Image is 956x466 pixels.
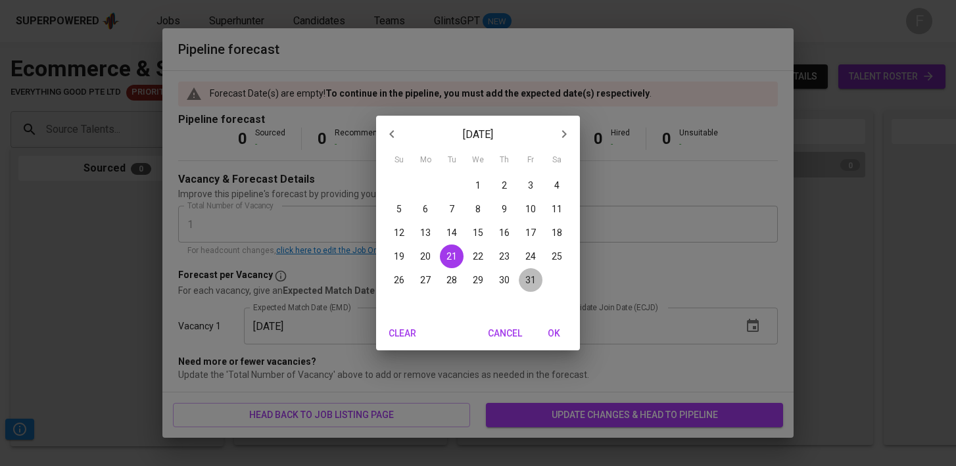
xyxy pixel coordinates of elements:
[538,325,569,342] span: OK
[552,202,562,216] p: 11
[466,174,490,197] button: 1
[545,197,569,221] button: 11
[473,273,483,287] p: 29
[394,226,404,239] p: 12
[440,197,464,221] button: 7
[492,197,516,221] button: 9
[492,268,516,292] button: 30
[545,174,569,197] button: 4
[499,226,510,239] p: 16
[525,226,536,239] p: 17
[525,202,536,216] p: 10
[387,197,411,221] button: 5
[414,245,437,268] button: 20
[440,154,464,167] span: Tu
[466,154,490,167] span: We
[394,273,404,287] p: 26
[396,202,402,216] p: 5
[387,154,411,167] span: Su
[519,268,542,292] button: 31
[552,226,562,239] p: 18
[519,154,542,167] span: Fr
[528,179,533,192] p: 3
[499,273,510,287] p: 30
[492,245,516,268] button: 23
[502,179,507,192] p: 2
[440,245,464,268] button: 21
[545,245,569,268] button: 25
[492,154,516,167] span: Th
[466,221,490,245] button: 15
[519,221,542,245] button: 17
[483,321,527,346] button: Cancel
[492,221,516,245] button: 16
[449,202,454,216] p: 7
[488,325,522,342] span: Cancel
[475,202,481,216] p: 8
[466,245,490,268] button: 22
[414,197,437,221] button: 6
[533,321,575,346] button: OK
[387,268,411,292] button: 26
[502,202,507,216] p: 9
[414,268,437,292] button: 27
[440,268,464,292] button: 28
[446,273,457,287] p: 28
[519,174,542,197] button: 3
[545,154,569,167] span: Sa
[473,226,483,239] p: 15
[492,174,516,197] button: 2
[525,273,536,287] p: 31
[519,197,542,221] button: 10
[440,221,464,245] button: 14
[473,250,483,263] p: 22
[552,250,562,263] p: 25
[423,202,428,216] p: 6
[420,273,431,287] p: 27
[420,226,431,239] p: 13
[525,250,536,263] p: 24
[475,179,481,192] p: 1
[545,221,569,245] button: 18
[466,197,490,221] button: 8
[414,221,437,245] button: 13
[420,250,431,263] p: 20
[381,321,423,346] button: Clear
[387,221,411,245] button: 12
[499,250,510,263] p: 23
[446,226,457,239] p: 14
[446,250,457,263] p: 21
[408,127,548,143] p: [DATE]
[466,268,490,292] button: 29
[519,245,542,268] button: 24
[387,325,418,342] span: Clear
[414,154,437,167] span: Mo
[387,245,411,268] button: 19
[554,179,560,192] p: 4
[394,250,404,263] p: 19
